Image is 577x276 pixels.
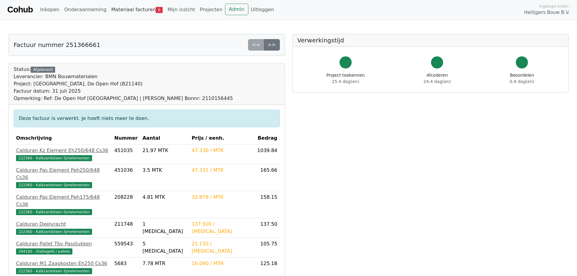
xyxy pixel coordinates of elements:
td: 451035 [112,145,140,164]
a: Calduran Deelvracht222360 - Kalkzandsteen lijmelementen [16,221,110,235]
td: 559543 [112,238,140,258]
a: Calduran Kz Element Eh250/648 Cs36222360 - Kalkzandsteen lijmelementen [16,147,110,161]
div: Afgeleverd [31,67,55,73]
span: 0.9 dag(en) [510,79,534,84]
a: Calduran Pallet Tbv Passtukken294100 - Statiegeld / pallets [16,240,110,255]
div: Factuur datum: 31 juli 2025 [14,88,233,95]
a: Inkopen [38,4,61,16]
td: 105.75 [255,238,280,258]
div: 3.5 MTK [142,167,187,174]
div: Project: [GEOGRAPHIC_DATA], De Open Hof (B21140) [14,80,233,88]
div: 1 [MEDICAL_DATA] [142,221,187,235]
div: Beoordelen [510,72,534,85]
a: >> [264,39,280,51]
div: Opmerking: Ref: De Open Hof [GEOGRAPHIC_DATA] | [PERSON_NAME] Bonnr: 2110156445 [14,95,233,102]
div: Calduran M1 Zaagkosten Eh250 Cs36 [16,260,110,267]
td: 1039.84 [255,145,280,164]
div: Calduran Deelvracht [16,221,110,228]
th: Aantal [140,132,189,145]
td: 211748 [112,218,140,238]
div: Afcoderen [423,72,451,85]
span: 25.4 dag(en) [332,79,359,84]
td: 451036 [112,164,140,191]
th: Bedrag [255,132,280,145]
a: Onderaanneming [62,4,109,16]
a: Materiaal facturen6 [109,4,165,16]
a: Calduran Pas Element Peh175/648 Cs36222360 - Kalkzandsteen lijmelementen [16,194,110,215]
span: 294100 - Statiegeld / pallets [16,248,72,254]
div: Calduran Pas Element Peh175/648 Cs36 [16,194,110,208]
td: 208228 [112,191,140,218]
div: Leverancier: BMN Bouwmaterialen [14,73,233,80]
div: 7.78 MTR [142,260,187,267]
span: 222360 - Kalkzandsteen lijmelementen [16,268,92,274]
a: Cohub [7,2,33,17]
a: Projecten [197,4,225,16]
span: 222360 - Kalkzandsteen lijmelementen [16,155,92,161]
th: Nummer [112,132,140,145]
div: 47.330 / MTK [192,147,253,154]
div: Calduran Kz Element Eh250/648 Cs36 [16,147,110,154]
div: Calduran Pas Element Peh250/648 Cs36 [16,167,110,181]
th: Omschrijving [14,132,112,145]
div: 21.97 MTK [142,147,187,154]
div: 32.879 / MTK [192,194,253,201]
td: 137.50 [255,218,280,238]
a: Calduran Pas Element Peh250/648 Cs36222360 - Kalkzandsteen lijmelementen [16,167,110,188]
a: Admin [225,4,248,15]
th: Prijs / eenh. [189,132,255,145]
div: 47.331 / MTK [192,167,253,174]
span: Heilijgers Bouw B.V. [524,9,570,16]
div: 4.81 MTK [142,194,187,201]
span: Ingelogd onder: [539,3,570,9]
div: Calduran Pallet Tbv Passtukken [16,240,110,248]
h5: Factuur nummer 251366661 [14,41,100,48]
h5: Verwerkingstijd [297,37,564,44]
td: 158.15 [255,191,280,218]
div: 21.150 / [MEDICAL_DATA] [192,240,253,255]
div: Deze factuur is verwerkt. Je hoeft niets meer te doen. [14,110,280,127]
td: 165.66 [255,164,280,191]
div: Project toekennen [327,72,365,85]
span: 222360 - Kalkzandsteen lijmelementen [16,209,92,215]
div: 16.090 / MTR [192,260,253,267]
span: 6 [156,7,163,13]
span: 222360 - Kalkzandsteen lijmelementen [16,182,92,188]
div: 5 [MEDICAL_DATA] [142,240,187,255]
div: Status: [14,66,233,102]
div: 137.500 / [MEDICAL_DATA] [192,221,253,235]
a: Calduran M1 Zaagkosten Eh250 Cs36222360 - Kalkzandsteen lijmelementen [16,260,110,274]
span: 222360 - Kalkzandsteen lijmelementen [16,229,92,235]
span: 24.4 dag(en) [423,79,451,84]
a: Mijn inzicht [165,4,197,16]
a: Uitloggen [248,4,277,16]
